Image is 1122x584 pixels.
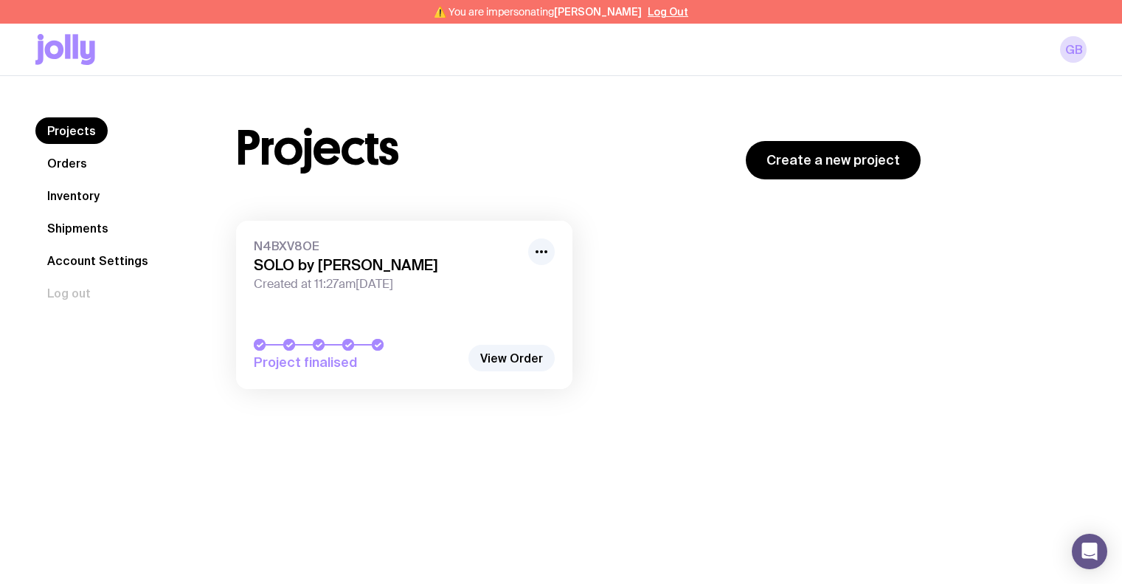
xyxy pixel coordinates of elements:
a: Orders [35,150,99,176]
a: View Order [468,345,555,371]
h3: SOLO by [PERSON_NAME] [254,256,519,274]
a: N4BXV8OESOLO by [PERSON_NAME]Created at 11:27am[DATE]Project finalised [236,221,572,389]
span: [PERSON_NAME] [554,6,642,18]
h1: Projects [236,125,399,172]
span: Project finalised [254,354,460,371]
button: Log out [35,280,103,306]
a: Account Settings [35,247,160,274]
div: Open Intercom Messenger [1072,534,1107,569]
a: GB [1060,36,1087,63]
a: Projects [35,117,108,144]
span: N4BXV8OE [254,238,519,253]
a: Shipments [35,215,120,241]
button: Log Out [648,6,688,18]
span: Created at 11:27am[DATE] [254,277,519,292]
span: ⚠️ You are impersonating [434,6,642,18]
a: Create a new project [746,141,921,179]
a: Inventory [35,182,111,209]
